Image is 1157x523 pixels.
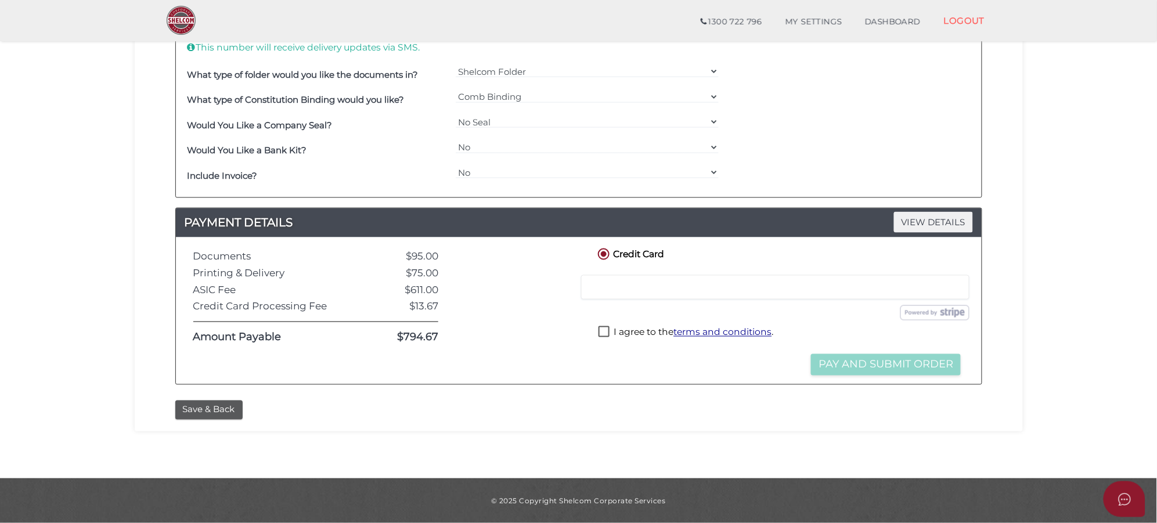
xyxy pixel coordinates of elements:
div: $611.00 [354,284,447,295]
a: PAYMENT DETAILSVIEW DETAILS [176,213,982,232]
label: I agree to the . [599,326,773,341]
div: Credit Card Processing Fee [185,301,354,312]
label: Credit Card [596,246,664,261]
button: Pay and Submit Order [811,354,961,376]
div: © 2025 Copyright Shelcom Corporate Services [143,496,1014,506]
a: LOGOUT [932,9,997,33]
h4: PAYMENT DETAILS [176,213,982,232]
div: Amount Payable [185,332,354,344]
div: $95.00 [354,251,447,262]
img: stripe.png [900,305,969,320]
div: Printing & Delivery [185,268,354,279]
b: Would You Like a Bank Kit? [188,145,307,156]
div: ASIC Fee [185,284,354,295]
button: Open asap [1104,481,1145,517]
button: Save & Back [175,401,243,420]
p: This number will receive delivery updates via SMS. [188,41,450,54]
div: Documents [185,251,354,262]
a: MY SETTINGS [774,10,854,34]
b: What type of Constitution Binding would you like? [188,94,405,105]
b: What type of folder would you like the documents in? [188,69,419,80]
div: $13.67 [354,301,447,312]
a: terms and conditions [673,327,772,338]
b: Would You Like a Company Seal? [188,120,333,131]
div: $794.67 [354,332,447,344]
div: $75.00 [354,268,447,279]
iframe: Secure card payment input frame [589,282,962,293]
b: Include Invoice? [188,170,258,181]
a: 1300 722 796 [689,10,773,34]
a: DASHBOARD [853,10,932,34]
span: VIEW DETAILS [894,212,973,232]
